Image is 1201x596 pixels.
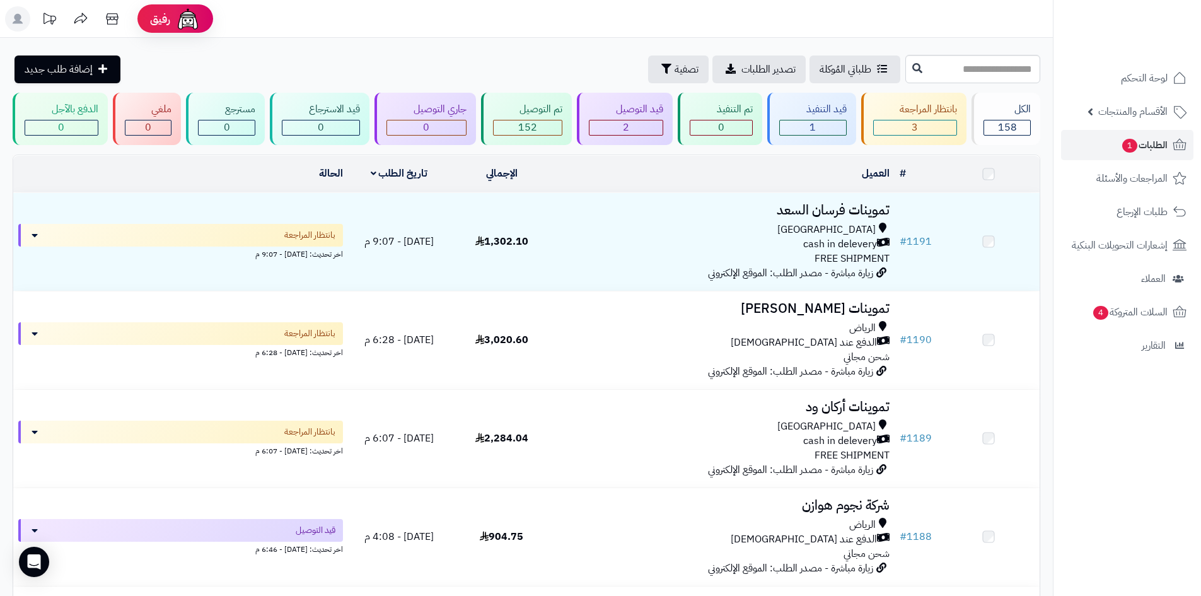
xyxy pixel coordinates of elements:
span: [GEOGRAPHIC_DATA] [777,419,876,434]
span: 3 [912,120,918,135]
span: طلبات الإرجاع [1117,203,1168,221]
div: تم التنفيذ [690,102,753,117]
span: تصفية [675,62,699,77]
div: اخر تحديث: [DATE] - 6:07 م [18,443,343,457]
span: FREE SHIPMENT [815,448,890,463]
a: ملغي 0 [110,93,184,145]
a: المراجعات والأسئلة [1061,163,1193,194]
span: 1 [809,120,816,135]
span: تصدير الطلبات [741,62,796,77]
span: رفيق [150,11,170,26]
img: ai-face.png [175,6,200,32]
a: الإجمالي [486,166,518,181]
span: طلباتي المُوكلة [820,62,871,77]
a: الكل158 [969,93,1043,145]
span: لوحة التحكم [1121,69,1168,87]
a: تاريخ الطلب [371,166,428,181]
button: تصفية [648,56,709,83]
span: زيارة مباشرة - مصدر الطلب: الموقع الإلكتروني [708,364,873,379]
a: الطلبات1 [1061,130,1193,160]
span: 152 [518,120,537,135]
span: 158 [998,120,1017,135]
div: مسترجع [198,102,255,117]
a: تم التوصيل 152 [479,93,575,145]
a: قيد التوصيل 2 [574,93,675,145]
span: 0 [718,120,724,135]
a: السلات المتروكة4 [1061,297,1193,327]
span: 3,020.60 [475,332,528,348]
a: # [900,166,906,181]
div: 3 [874,120,957,135]
div: 0 [199,120,255,135]
a: إضافة طلب جديد [15,56,120,83]
span: [DATE] - 4:08 م [364,529,434,544]
span: 0 [224,120,230,135]
div: تم التوصيل [493,102,563,117]
span: شحن مجاني [844,546,890,561]
a: بانتظار المراجعة 3 [859,93,970,145]
span: شحن مجاني [844,349,890,365]
span: 0 [145,120,151,135]
span: 2,284.04 [475,431,528,446]
span: قيد التوصيل [296,524,335,537]
span: بانتظار المراجعة [284,327,335,340]
div: 2 [589,120,663,135]
div: اخر تحديث: [DATE] - 6:28 م [18,345,343,358]
span: 2 [623,120,629,135]
a: التقارير [1061,330,1193,361]
div: ملغي [125,102,172,117]
a: تم التنفيذ 0 [675,93,765,145]
a: طلبات الإرجاع [1061,197,1193,227]
a: #1188 [900,529,932,544]
a: العميل [862,166,890,181]
span: بانتظار المراجعة [284,426,335,438]
a: الدفع بالآجل 0 [10,93,110,145]
span: 0 [423,120,429,135]
span: إشعارات التحويلات البنكية [1072,237,1168,254]
span: [DATE] - 6:07 م [364,431,434,446]
div: قيد التنفيذ [779,102,847,117]
a: العملاء [1061,264,1193,294]
a: تصدير الطلبات [712,56,806,83]
a: #1189 [900,431,932,446]
span: زيارة مباشرة - مصدر الطلب: الموقع الإلكتروني [708,462,873,477]
h3: تموينات فرسان السعد [558,203,890,218]
span: # [900,332,907,348]
div: 1 [780,120,846,135]
span: 1 [1122,139,1137,153]
span: الرياض [849,321,876,336]
h3: تموينات أركان ود [558,400,890,414]
div: بانتظار المراجعة [873,102,958,117]
a: #1190 [900,332,932,348]
div: 0 [25,120,98,135]
span: # [900,431,907,446]
div: قيد التوصيل [589,102,663,117]
span: التقارير [1142,337,1166,354]
span: إضافة طلب جديد [25,62,93,77]
a: #1191 [900,234,932,249]
span: 1,302.10 [475,234,528,249]
span: بانتظار المراجعة [284,229,335,242]
div: 0 [125,120,171,135]
div: الدفع بالآجل [25,102,98,117]
a: جاري التوصيل 0 [372,93,479,145]
a: قيد التنفيذ 1 [765,93,859,145]
a: تحديثات المنصة [33,6,65,35]
span: 0 [318,120,324,135]
span: [DATE] - 9:07 م [364,234,434,249]
span: السلات المتروكة [1092,303,1168,321]
span: زيارة مباشرة - مصدر الطلب: الموقع الإلكتروني [708,266,873,281]
a: مسترجع 0 [183,93,267,145]
span: 904.75 [480,529,523,544]
div: اخر تحديث: [DATE] - 9:07 م [18,247,343,260]
span: الأقسام والمنتجات [1098,103,1168,120]
div: 0 [282,120,359,135]
span: الطلبات [1121,136,1168,154]
span: الدفع عند [DEMOGRAPHIC_DATA] [731,336,877,350]
span: FREE SHIPMENT [815,251,890,266]
div: Open Intercom Messenger [19,547,49,577]
h3: تموينات [PERSON_NAME] [558,301,890,316]
div: 0 [387,120,466,135]
span: الرياض [849,518,876,532]
div: 152 [494,120,562,135]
